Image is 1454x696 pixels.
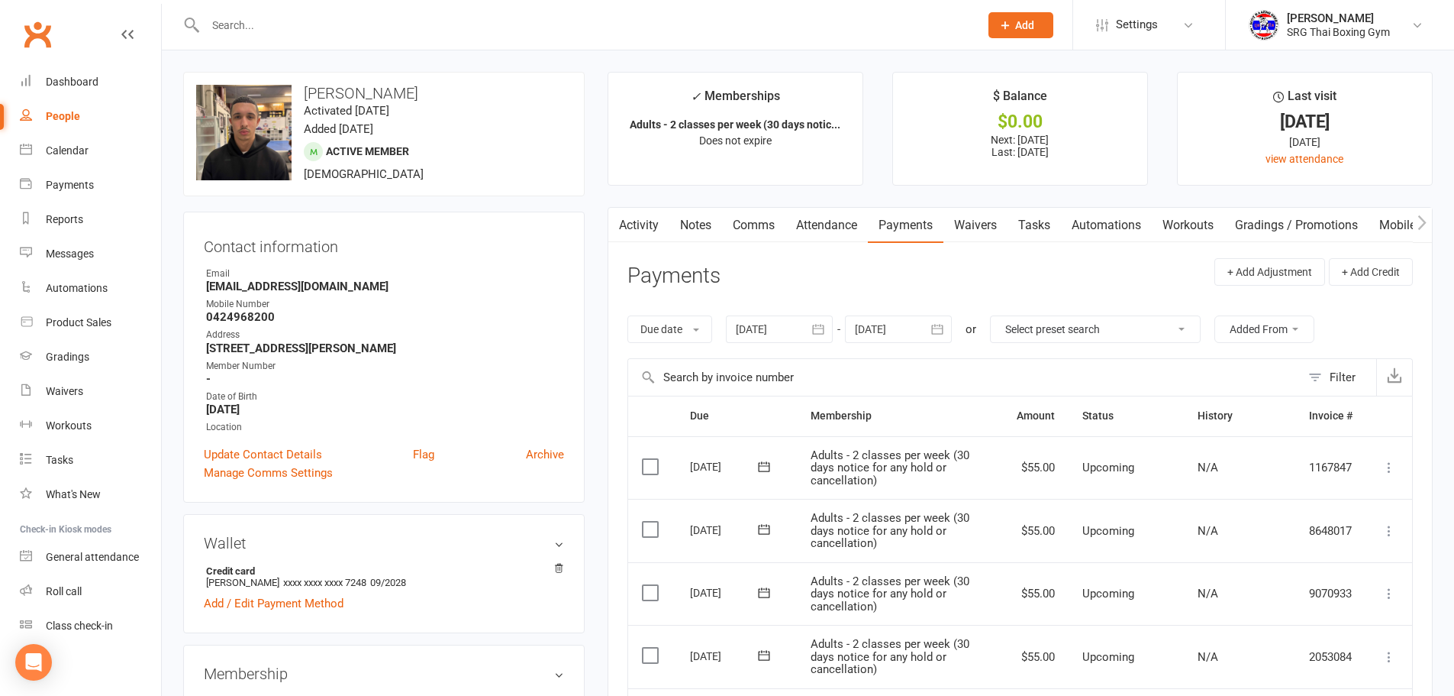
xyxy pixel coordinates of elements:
[1287,11,1390,25] div: [PERSON_NAME]
[676,397,797,435] th: Due
[20,65,161,99] a: Dashboard
[326,145,409,157] span: Active member
[204,445,322,464] a: Update Contact Details
[1007,208,1061,243] a: Tasks
[1295,499,1366,562] td: 8648017
[1287,25,1390,39] div: SRG Thai Boxing Gym
[1003,397,1069,435] th: Amount
[628,359,1301,396] input: Search by invoice number
[1082,587,1134,601] span: Upcoming
[1082,524,1134,538] span: Upcoming
[46,351,89,363] div: Gradings
[1015,19,1034,31] span: Add
[1265,153,1343,165] a: view attendance
[206,328,564,342] div: Address
[206,372,564,386] strong: -
[20,374,161,409] a: Waivers
[1198,587,1218,601] span: N/A
[206,267,564,281] div: Email
[1214,316,1314,343] button: Added From
[46,282,108,294] div: Automations
[283,577,366,588] span: xxxx xxxx xxxx 7248
[18,15,56,53] a: Clubworx
[1003,562,1069,626] td: $55.00
[1003,625,1069,688] td: $55.00
[993,86,1047,114] div: $ Balance
[206,403,564,416] strong: [DATE]
[699,134,772,147] span: Does not expire
[20,306,161,340] a: Product Sales
[1369,208,1451,243] a: Mobile App
[608,208,669,243] a: Activity
[46,454,73,466] div: Tasks
[630,118,840,131] strong: Adults - 2 classes per week (30 days notic...
[46,488,101,500] div: What's New
[304,104,389,118] time: Activated [DATE]
[1198,650,1218,664] span: N/A
[206,565,556,577] strong: Credit card
[206,390,564,404] div: Date of Birth
[304,167,424,181] span: [DEMOGRAPHIC_DATA]
[204,464,333,482] a: Manage Comms Settings
[46,585,82,597] div: Roll call
[1152,208,1224,243] a: Workouts
[20,609,161,643] a: Class kiosk mode
[811,575,969,613] span: Adults - 2 classes per week (30 days notice for any hold or cancellation)
[811,637,969,676] span: Adults - 2 classes per week (30 days notice for any hold or cancellation)
[1061,208,1152,243] a: Automations
[1069,397,1184,435] th: Status
[46,620,113,632] div: Class check-in
[966,320,976,338] div: or
[1249,10,1279,40] img: thumb_image1718682644.png
[627,264,721,288] h3: Payments
[20,340,161,374] a: Gradings
[46,179,94,191] div: Payments
[20,237,161,271] a: Messages
[46,144,89,157] div: Calendar
[691,89,701,104] i: ✓
[907,114,1133,130] div: $0.00
[20,409,161,443] a: Workouts
[46,385,83,397] div: Waivers
[907,134,1133,158] p: Next: [DATE] Last: [DATE]
[1191,134,1418,151] div: [DATE]
[206,342,564,355] strong: [STREET_ADDRESS][PERSON_NAME]
[196,85,292,180] img: image1750398607.png
[204,535,564,552] h3: Wallet
[46,76,98,88] div: Dashboard
[988,12,1053,38] button: Add
[785,208,868,243] a: Attendance
[1191,114,1418,130] div: [DATE]
[1116,8,1158,42] span: Settings
[204,665,564,682] h3: Membership
[20,168,161,202] a: Payments
[206,310,564,324] strong: 0424968200
[201,15,969,36] input: Search...
[206,420,564,435] div: Location
[627,316,712,343] button: Due date
[206,280,564,293] strong: [EMAIL_ADDRESS][DOMAIN_NAME]
[1082,461,1134,474] span: Upcoming
[690,644,760,668] div: [DATE]
[669,208,722,243] a: Notes
[1330,368,1356,387] div: Filter
[204,594,343,613] a: Add / Edit Payment Method
[690,581,760,604] div: [DATE]
[722,208,785,243] a: Comms
[797,397,1003,435] th: Membership
[370,577,406,588] span: 09/2028
[20,540,161,575] a: General attendance kiosk mode
[413,445,434,464] a: Flag
[1295,397,1366,435] th: Invoice #
[46,419,92,432] div: Workouts
[1003,436,1069,500] td: $55.00
[46,213,83,225] div: Reports
[20,271,161,306] a: Automations
[20,202,161,237] a: Reports
[1003,499,1069,562] td: $55.00
[46,316,111,329] div: Product Sales
[20,575,161,609] a: Roll call
[1273,86,1336,114] div: Last visit
[204,563,564,591] li: [PERSON_NAME]
[15,644,52,681] div: Open Intercom Messenger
